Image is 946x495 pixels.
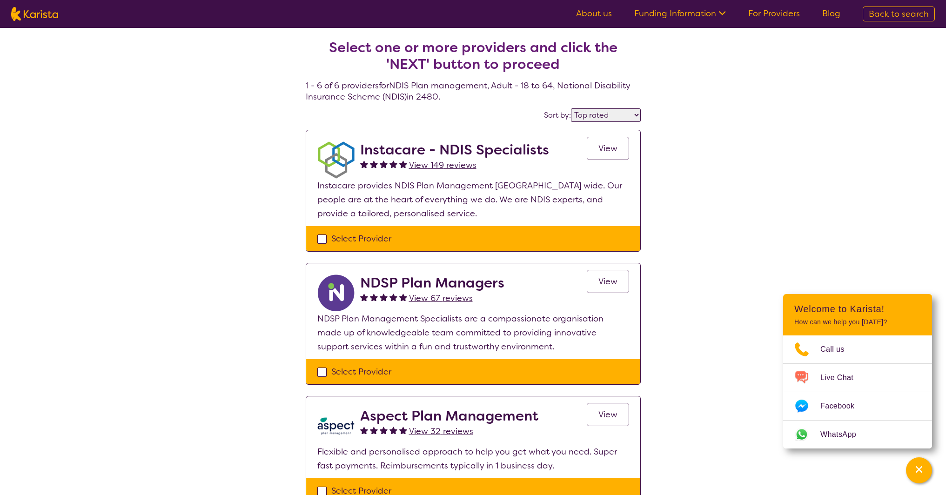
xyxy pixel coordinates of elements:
[783,335,932,448] ul: Choose channel
[360,141,549,158] h2: Instacare - NDIS Specialists
[598,276,617,287] span: View
[783,294,932,448] div: Channel Menu
[399,426,407,434] img: fullstar
[360,293,368,301] img: fullstar
[370,160,378,168] img: fullstar
[380,160,388,168] img: fullstar
[820,399,865,413] span: Facebook
[317,39,630,73] h2: Select one or more providers and click the 'NEXT' button to proceed
[587,270,629,293] a: View
[820,342,856,356] span: Call us
[380,426,388,434] img: fullstar
[317,312,629,354] p: NDSP Plan Management Specialists are a compassionate organisation made up of knowledgeable team c...
[598,143,617,154] span: View
[409,426,473,437] span: View 32 reviews
[317,445,629,473] p: Flexible and personalised approach to help you get what you need. Super fast payments. Reimbursem...
[820,371,865,385] span: Live Chat
[869,8,929,20] span: Back to search
[389,160,397,168] img: fullstar
[587,403,629,426] a: View
[306,17,641,102] h4: 1 - 6 of 6 providers for NDIS Plan management , Adult - 18 to 64 , National Disability Insurance ...
[794,318,921,326] p: How can we help you [DATE]?
[360,274,504,291] h2: NDSP Plan Managers
[317,179,629,221] p: Instacare provides NDIS Plan Management [GEOGRAPHIC_DATA] wide. Our people are at the heart of ev...
[389,426,397,434] img: fullstar
[748,8,800,19] a: For Providers
[634,8,726,19] a: Funding Information
[906,457,932,483] button: Channel Menu
[370,293,378,301] img: fullstar
[409,160,476,171] span: View 149 reviews
[360,408,538,424] h2: Aspect Plan Management
[822,8,840,19] a: Blog
[399,293,407,301] img: fullstar
[389,293,397,301] img: fullstar
[576,8,612,19] a: About us
[11,7,58,21] img: Karista logo
[820,428,867,441] span: WhatsApp
[598,409,617,420] span: View
[783,421,932,448] a: Web link opens in a new tab.
[360,160,368,168] img: fullstar
[409,291,473,305] a: View 67 reviews
[409,158,476,172] a: View 149 reviews
[317,408,355,445] img: lkb8hqptqmnl8bp1urdw.png
[794,303,921,314] h2: Welcome to Karista!
[370,426,378,434] img: fullstar
[863,7,935,21] a: Back to search
[409,293,473,304] span: View 67 reviews
[399,160,407,168] img: fullstar
[317,274,355,312] img: ryxpuxvt8mh1enfatjpo.png
[317,141,355,179] img: obkhna0zu27zdd4ubuus.png
[360,426,368,434] img: fullstar
[587,137,629,160] a: View
[544,110,571,120] label: Sort by:
[380,293,388,301] img: fullstar
[409,424,473,438] a: View 32 reviews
